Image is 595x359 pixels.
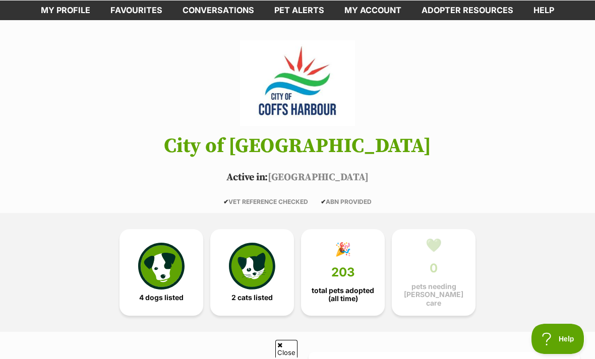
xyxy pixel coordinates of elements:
[120,229,203,316] a: 4 dogs listed
[226,171,268,184] span: Active in:
[172,1,264,20] a: conversations
[229,243,275,289] img: cat-icon-068c71abf8fe30c970a85cd354bc8e23425d12f6e8612795f06af48be43a487a.svg
[275,340,297,357] span: Close
[321,198,372,205] span: ABN PROVIDED
[138,243,185,289] img: petrescue-icon-eee76f85a60ef55c4a1927667547b313a7c0e82042636edf73dce9c88f694885.svg
[400,282,467,307] span: pets needing [PERSON_NAME] care
[223,198,308,205] span: VET REFERENCE CHECKED
[240,40,355,126] img: City of Coffs Harbour
[426,238,442,253] div: 💚
[210,229,294,316] a: 2 cats listed
[264,1,334,20] a: Pet alerts
[139,294,184,302] span: 4 dogs listed
[223,198,228,205] icon: ✔
[335,242,351,257] div: 🎉
[100,1,172,20] a: Favourites
[310,286,376,303] span: total pets adopted (all time)
[31,1,100,20] a: My profile
[531,324,585,354] iframe: Help Scout Beacon - Open
[430,261,438,275] span: 0
[411,1,523,20] a: Adopter resources
[523,1,564,20] a: Help
[392,229,475,316] a: 💚 0 pets needing [PERSON_NAME] care
[301,229,385,316] a: 🎉 203 total pets adopted (all time)
[231,294,273,302] span: 2 cats listed
[334,1,411,20] a: My account
[331,265,355,279] span: 203
[321,198,326,205] icon: ✔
